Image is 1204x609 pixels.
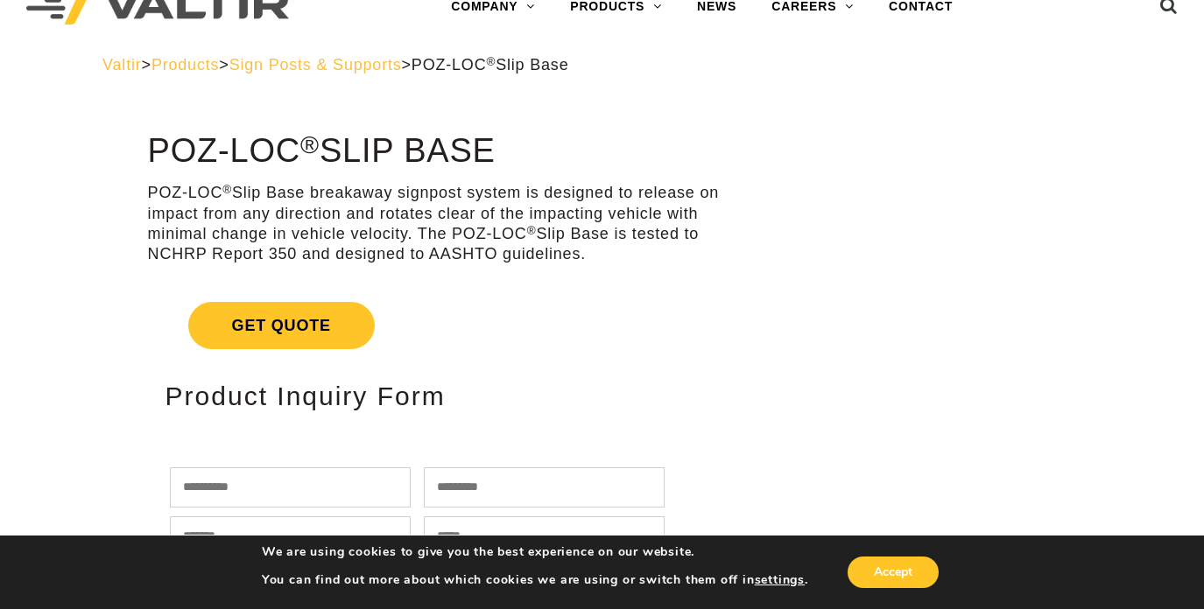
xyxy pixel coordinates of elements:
[848,556,939,588] button: Accept
[527,224,537,237] sup: ®
[102,56,141,73] a: Valtir
[148,133,756,170] h1: POZ-LOC Slip Base
[151,56,219,73] a: Products
[262,572,808,588] p: You can find out more about which cookies we are using or switch them off in .
[229,56,402,73] a: Sign Posts & Supports
[188,302,375,349] span: Get Quote
[486,55,496,68] sup: ®
[262,544,808,560] p: We are using cookies to give you the best experience on our website.
[102,55,1102,75] div: > > >
[165,381,738,410] h2: Product Inquiry Form
[412,56,569,73] span: POZ-LOC Slip Base
[300,130,320,158] sup: ®
[148,183,756,265] p: POZ-LOC Slip Base breakaway signpost system is designed to release on impact from any direction a...
[755,572,805,588] button: settings
[222,183,232,196] sup: ®
[148,281,756,370] a: Get Quote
